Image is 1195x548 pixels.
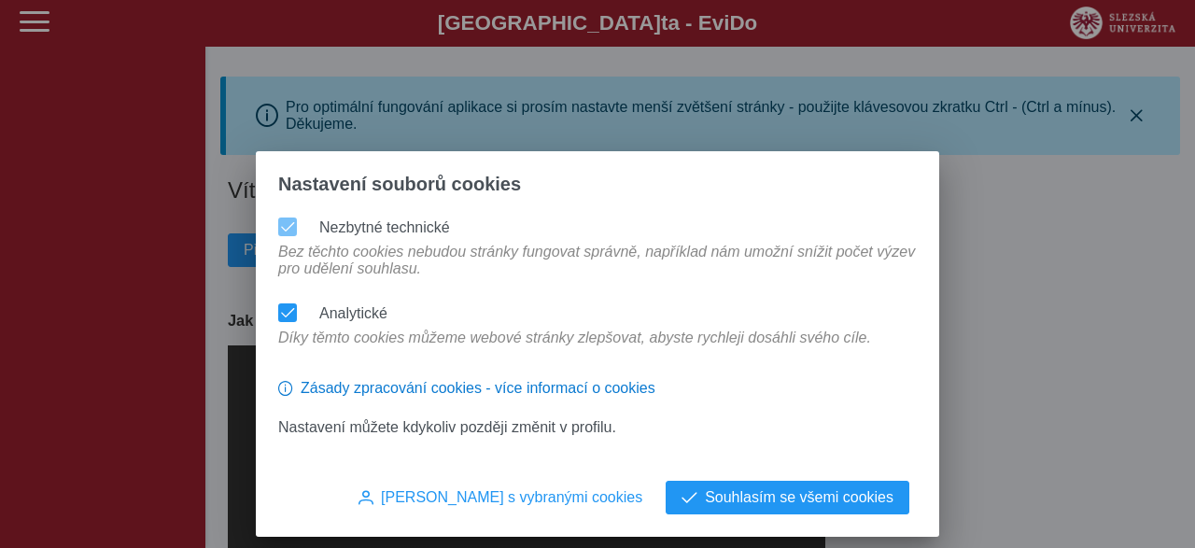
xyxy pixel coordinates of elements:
p: Nastavení můžete kdykoliv později změnit v profilu. [278,419,917,436]
a: Zásady zpracování cookies - více informací o cookies [278,387,655,403]
button: [PERSON_NAME] s vybranými cookies [343,481,658,514]
div: Díky těmto cookies můžeme webové stránky zlepšovat, abyste rychleji dosáhli svého cíle. [271,330,879,365]
div: Bez těchto cookies nebudou stránky fungovat správně, například nám umožní snížit počet výzev pro ... [271,244,924,296]
label: Nezbytné technické [319,219,450,235]
span: Nastavení souborů cookies [278,174,521,195]
button: Souhlasím se všemi cookies [666,481,909,514]
span: Souhlasím se všemi cookies [705,489,893,506]
span: Zásady zpracování cookies - více informací o cookies [301,380,655,397]
label: Analytické [319,305,387,321]
button: Zásady zpracování cookies - více informací o cookies [278,372,655,404]
span: [PERSON_NAME] s vybranými cookies [381,489,642,506]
